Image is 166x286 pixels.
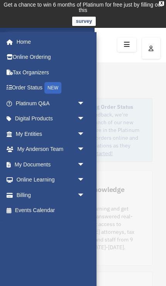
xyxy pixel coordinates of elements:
span: arrow_drop_down [77,187,93,203]
div: Further your learning and get your questions answered real-time with direct access to [PERSON_NAM... [59,205,138,251]
div: NEW [44,82,61,94]
a: My Documentsarrow_drop_down [5,157,97,172]
span: arrow_drop_down [77,96,93,111]
a: Home [5,34,93,50]
a: Order StatusNEW [5,80,97,96]
a: Digital Productsarrow_drop_down [5,111,97,127]
a: survey [72,17,96,26]
a: Online Learningarrow_drop_down [5,172,97,188]
div: Platinum Knowledge Room [59,185,138,204]
a: Platinum Q&Aarrow_drop_down [5,96,97,111]
a: My Entitiesarrow_drop_down [5,126,97,142]
span: arrow_drop_down [77,111,93,127]
a: My Anderson Teamarrow_drop_down [5,142,97,157]
a: Online Ordering [5,50,97,65]
span: arrow_drop_down [77,142,93,158]
span: arrow_drop_down [77,172,93,188]
span: arrow_drop_down [77,126,93,142]
span: arrow_drop_down [77,157,93,173]
a: Events Calendar [5,203,97,218]
a: Tax Organizers [5,65,97,80]
div: close [159,1,164,6]
a: Billingarrow_drop_down [5,187,97,203]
